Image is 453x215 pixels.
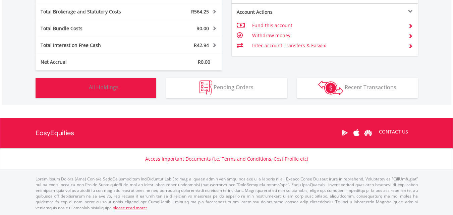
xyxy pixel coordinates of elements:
[36,8,144,15] div: Total Brokerage and Statutory Costs
[252,41,403,51] td: Inter-account Transfers & EasyFx
[362,122,374,143] a: Huawei
[194,42,209,48] span: R42.94
[297,78,418,98] button: Recent Transactions
[232,9,325,15] div: Account Actions
[252,20,403,31] td: Fund this account
[351,122,362,143] a: Apple
[36,78,156,98] button: All Holdings
[36,42,144,49] div: Total Interest on Free Cash
[36,25,144,32] div: Total Bundle Costs
[36,176,418,211] p: Lorem Ipsum Dolors (Ame) Con a/e SeddOeiusmod tem InciDiduntut Lab Etd mag aliquaen admin veniamq...
[36,59,144,65] div: Net Accrual
[345,84,396,91] span: Recent Transactions
[166,78,287,98] button: Pending Orders
[214,84,253,91] span: Pending Orders
[252,31,403,41] td: Withdraw money
[73,80,88,95] img: holdings-wht.png
[374,122,413,141] a: CONTACT US
[36,118,74,148] a: EasyEquities
[198,59,210,65] span: R0.00
[191,8,209,15] span: R564.25
[89,84,119,91] span: All Holdings
[113,205,147,211] a: please read more:
[145,156,308,162] a: Access Important Documents (i.e. Terms and Conditions, Cost Profile etc)
[339,122,351,143] a: Google Play
[318,80,343,95] img: transactions-zar-wht.png
[200,80,212,95] img: pending_instructions-wht.png
[196,25,209,32] span: R0.00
